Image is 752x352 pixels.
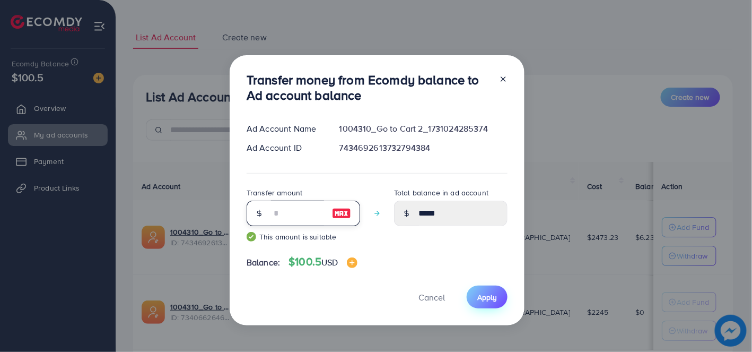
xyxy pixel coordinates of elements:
[247,231,360,242] small: This amount is suitable
[321,256,338,268] span: USD
[394,187,488,198] label: Total balance in ad account
[247,232,256,242] img: guide
[238,123,331,135] div: Ad Account Name
[418,291,445,303] span: Cancel
[331,123,516,135] div: 1004310_Go to Cart 2_1731024285374
[405,286,458,308] button: Cancel
[238,142,331,154] div: Ad Account ID
[477,292,497,303] span: Apply
[331,142,516,154] div: 7434692613732794384
[288,255,357,269] h4: $100.5
[247,72,491,103] h3: Transfer money from Ecomdy balance to Ad account balance
[332,207,351,220] img: image
[467,286,508,308] button: Apply
[347,257,357,268] img: image
[247,187,302,198] label: Transfer amount
[247,256,280,269] span: Balance:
